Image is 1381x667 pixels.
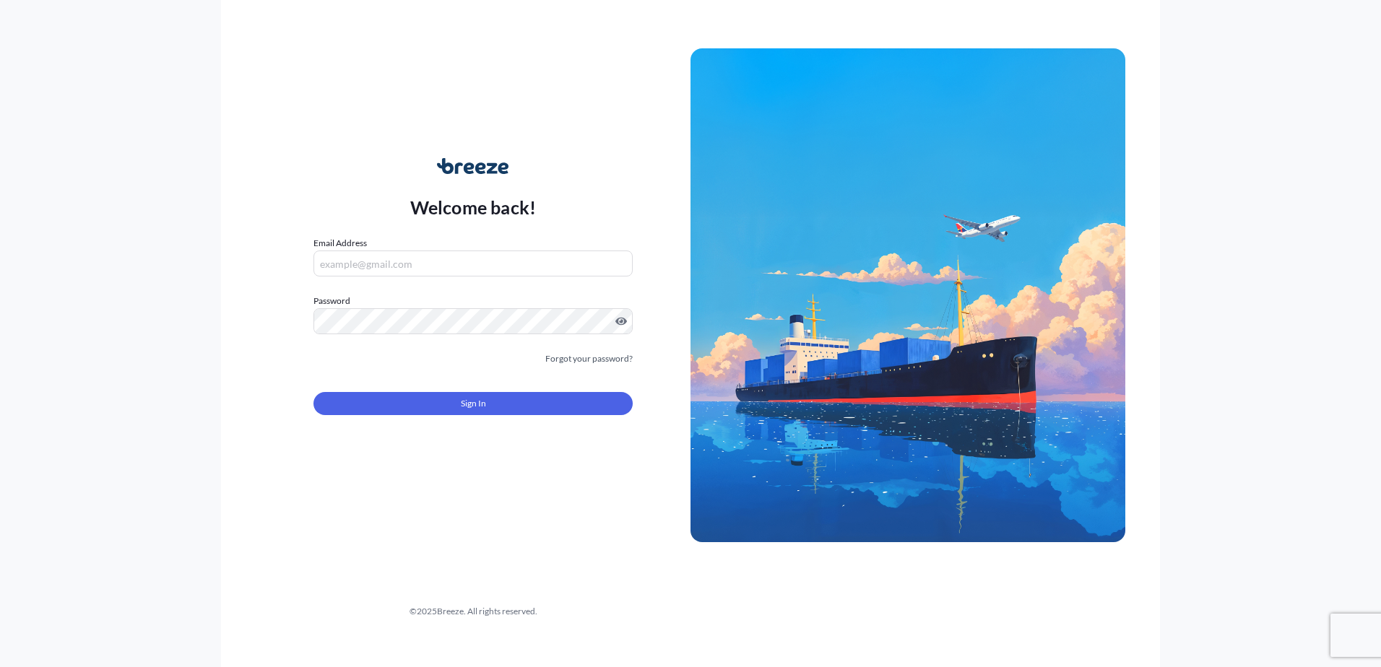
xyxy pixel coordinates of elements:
[461,396,486,411] span: Sign In
[313,392,633,415] button: Sign In
[313,250,633,276] input: example@gmail.com
[256,604,690,619] div: © 2025 Breeze. All rights reserved.
[410,196,537,219] p: Welcome back!
[313,294,633,308] label: Password
[313,236,367,250] label: Email Address
[690,48,1125,542] img: Ship illustration
[615,315,627,327] button: Show password
[545,352,633,366] a: Forgot your password?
